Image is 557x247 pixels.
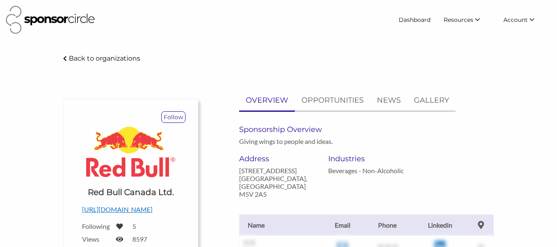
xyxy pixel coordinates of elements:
p: GALLERY [414,94,449,106]
p: [GEOGRAPHIC_DATA], [GEOGRAPHIC_DATA] [239,174,316,190]
p: OPPORTUNITIES [301,94,364,106]
label: Views [82,235,111,243]
h1: Red Bull Canada Ltd. [88,186,174,198]
p: Giving wings to people and ideas. [239,137,333,145]
h6: Sponsorship Overview [239,125,494,134]
span: Resources [444,16,473,24]
p: [URL][DOMAIN_NAME] [82,204,179,215]
p: NEWS [377,94,401,106]
p: [STREET_ADDRESS] [239,167,316,174]
p: M5V 2A5 [239,190,316,198]
th: Name [240,214,322,235]
th: Phone [363,214,412,235]
p: OVERVIEW [246,94,288,106]
p: Follow [162,112,185,122]
h6: Address [239,154,316,163]
span: Account [503,16,528,24]
a: Dashboard [392,12,437,27]
li: Account [497,12,551,27]
img: Sponsor Circle Logo [6,6,95,34]
h6: Industries [328,154,405,163]
p: Beverages - Non-Alcoholic [328,167,405,174]
label: 5 [132,222,136,230]
img: Red Bull Logo [82,123,179,180]
label: Following [82,222,111,230]
th: Linkedin [412,214,468,235]
th: Email [322,214,364,235]
p: Back to organizations [69,54,140,62]
label: 8597 [132,235,147,243]
li: Resources [437,12,497,27]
